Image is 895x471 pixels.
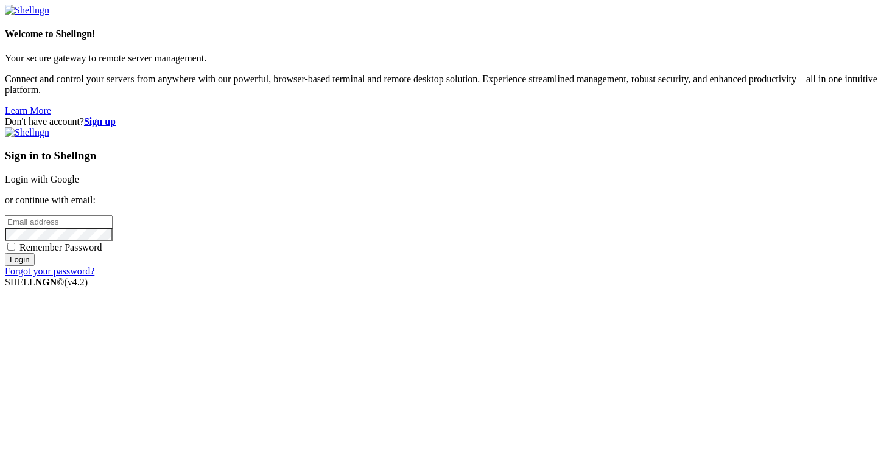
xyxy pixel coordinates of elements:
img: Shellngn [5,5,49,16]
h3: Sign in to Shellngn [5,149,890,162]
a: Forgot your password? [5,266,94,276]
p: Connect and control your servers from anywhere with our powerful, browser-based terminal and remo... [5,74,890,96]
img: Shellngn [5,127,49,138]
span: 4.2.0 [65,277,88,287]
span: SHELL © [5,277,88,287]
b: NGN [35,277,57,287]
a: Learn More [5,105,51,116]
h4: Welcome to Shellngn! [5,29,890,40]
div: Don't have account? [5,116,890,127]
input: Login [5,253,35,266]
a: Login with Google [5,174,79,184]
input: Remember Password [7,243,15,251]
p: Your secure gateway to remote server management. [5,53,890,64]
p: or continue with email: [5,195,890,206]
span: Remember Password [19,242,102,253]
a: Sign up [84,116,116,127]
input: Email address [5,215,113,228]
